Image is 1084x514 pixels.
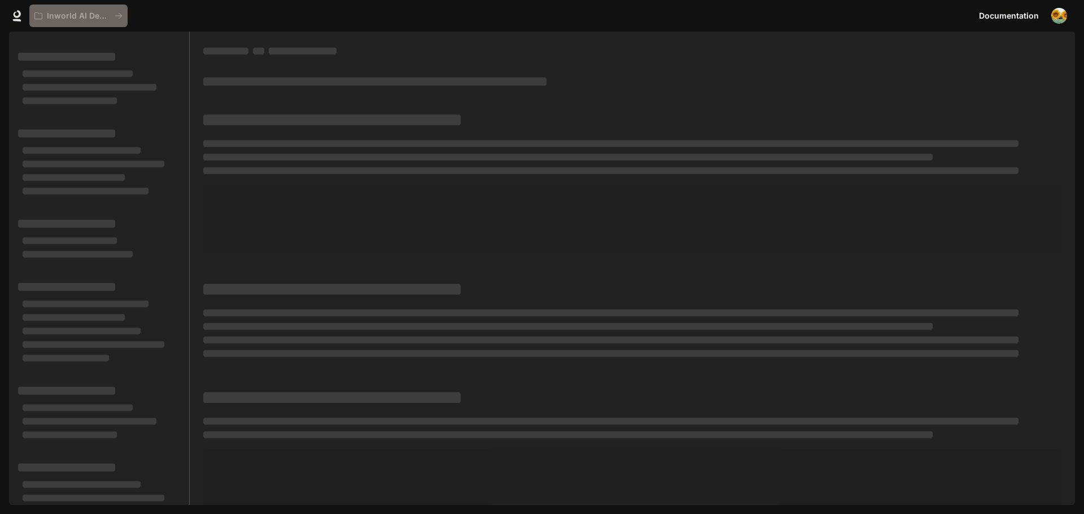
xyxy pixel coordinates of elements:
button: User avatar [1048,5,1070,27]
img: User avatar [1051,8,1067,24]
p: Inworld AI Demos [47,11,110,21]
span: Documentation [979,9,1039,23]
button: All workspaces [29,5,128,27]
a: Documentation [974,5,1043,27]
